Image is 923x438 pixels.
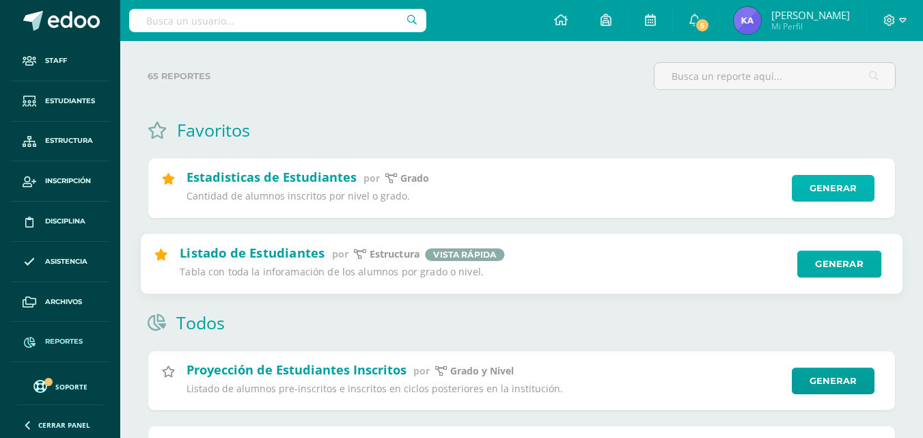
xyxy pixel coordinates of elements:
[792,368,874,394] a: Generar
[45,336,83,347] span: Reportes
[180,266,788,279] p: Tabla con toda la inforamación de los alumnos por grado o nivel.
[187,361,407,378] h2: Proyección de Estudiantes Inscritos
[45,176,91,187] span: Inscripción
[176,311,225,334] h1: Todos
[797,250,881,277] a: Generar
[450,365,514,377] p: Grado y Nivel
[11,122,109,162] a: Estructura
[413,364,430,377] span: por
[187,383,783,395] p: Listado de alumnos pre-inscritos e inscritos en ciclos posteriores en la institución.
[400,172,429,184] p: Grado
[655,63,895,90] input: Busca un reporte aquí...
[177,118,250,141] h1: Favoritos
[363,172,380,184] span: por
[771,20,850,32] span: Mi Perfil
[45,297,82,307] span: Archivos
[148,62,643,90] label: 65 reportes
[45,96,95,107] span: Estudiantes
[45,55,67,66] span: Staff
[45,135,93,146] span: Estructura
[11,41,109,81] a: Staff
[425,248,504,260] span: Vista rápida
[771,8,850,22] span: [PERSON_NAME]
[11,322,109,362] a: Reportes
[129,9,426,32] input: Busca un usuario...
[180,244,325,260] h2: Listado de Estudiantes
[16,377,104,395] a: Soporte
[45,216,85,227] span: Disciplina
[11,81,109,122] a: Estudiantes
[55,382,87,392] span: Soporte
[45,256,87,267] span: Asistencia
[187,169,357,185] h2: Estadisticas de Estudiantes
[11,161,109,202] a: Inscripción
[695,18,710,33] span: 5
[38,420,90,430] span: Cerrar panel
[734,7,761,34] img: 519d614acbf891c95c6aaddab0d90d84.png
[370,247,419,260] p: estructura
[792,175,874,202] a: Generar
[332,247,348,260] span: por
[187,190,783,202] p: Cantidad de alumnos inscritos por nivel o grado.
[11,282,109,323] a: Archivos
[11,202,109,242] a: Disciplina
[11,242,109,282] a: Asistencia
